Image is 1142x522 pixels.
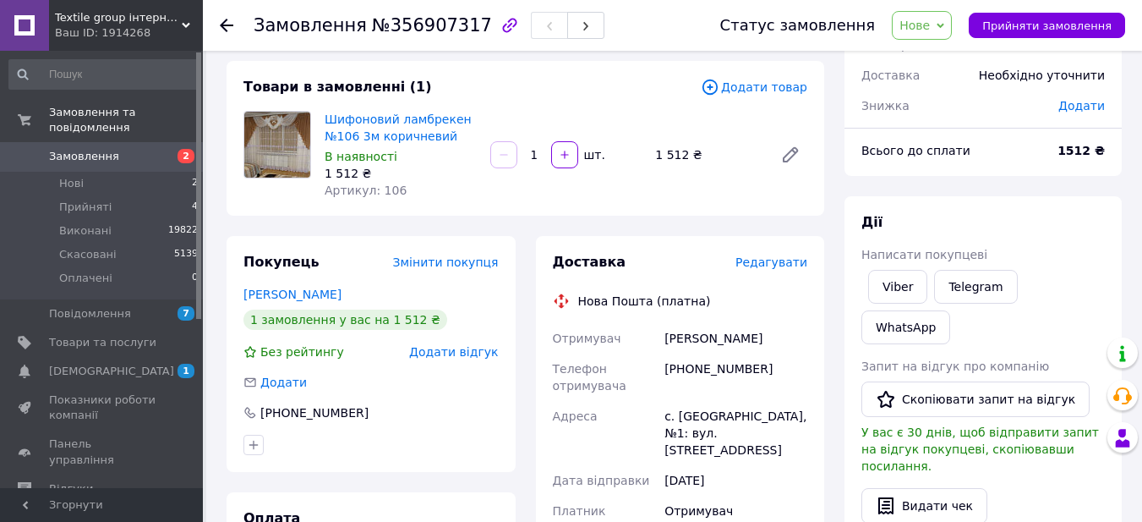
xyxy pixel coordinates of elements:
[8,59,199,90] input: Пошук
[553,254,626,270] span: Доставка
[982,19,1112,32] span: Прийняти замовлення
[934,270,1017,304] a: Telegram
[243,310,447,330] div: 1 замовлення у вас на 1 512 ₴
[49,481,93,497] span: Відгуки
[260,345,344,359] span: Без рейтингу
[1057,144,1105,157] b: 1512 ₴
[393,256,499,269] span: Змінити покупця
[325,184,407,197] span: Артикул: 106
[243,254,320,270] span: Покупець
[220,17,233,34] div: Повернутися назад
[49,364,174,379] span: [DEMOGRAPHIC_DATA]
[168,223,198,239] span: 19822
[55,25,203,41] div: Ваш ID: 1914268
[259,404,370,421] div: [PHONE_NUMBER]
[969,13,1125,38] button: Прийняти замовлення
[574,293,715,310] div: Нова Пошта (платна)
[59,200,112,215] span: Прийняті
[773,138,807,172] a: Редагувати
[49,149,119,164] span: Замовлення
[178,149,194,163] span: 2
[243,288,342,301] a: [PERSON_NAME]
[325,113,472,143] a: Шифоновий ламбрекен №106 3м коричневий
[325,150,397,163] span: В наявності
[55,10,182,25] span: Textile group інтернет-магазин штор, гардин
[861,69,920,82] span: Доставка
[553,362,626,393] span: Телефон отримувача
[553,409,598,423] span: Адреса
[553,332,621,345] span: Отримувач
[49,105,203,135] span: Замовлення та повідомлення
[553,474,650,487] span: Дата відправки
[244,112,309,178] img: Шифоновий ламбрекен №106 3м коричневий
[661,323,811,354] div: [PERSON_NAME]
[49,306,131,321] span: Повідомлення
[178,364,194,378] span: 1
[861,426,1099,473] span: У вас є 30 днів, щоб відправити запит на відгук покупцеві, скопіювавши посилання.
[59,247,117,262] span: Скасовані
[899,19,930,32] span: Нове
[174,247,198,262] span: 5139
[661,354,811,401] div: [PHONE_NUMBER]
[735,256,807,269] span: Редагувати
[648,143,767,167] div: 1 512 ₴
[192,271,198,286] span: 0
[59,223,112,239] span: Виконані
[661,465,811,496] div: [DATE]
[701,78,807,96] span: Додати товар
[49,437,156,467] span: Панель управління
[661,401,811,465] div: с. [GEOGRAPHIC_DATA], №1: вул. [STREET_ADDRESS]
[1058,99,1105,113] span: Додати
[59,271,112,286] span: Оплачені
[861,38,909,52] span: 1 товар
[969,57,1115,94] div: Необхідно уточнити
[580,146,607,163] div: шт.
[178,306,194,321] span: 7
[720,17,876,34] div: Статус замовлення
[243,79,432,95] span: Товари в замовленні (1)
[49,335,156,350] span: Товари та послуги
[372,15,492,36] span: №356907317
[192,176,198,191] span: 2
[409,345,498,359] span: Додати відгук
[861,382,1090,417] button: Скопіювати запит на відгук
[553,504,606,518] span: Платник
[59,176,84,191] span: Нові
[192,200,198,215] span: 4
[861,360,1049,373] span: Запит на відгук про компанію
[861,144,970,157] span: Всього до сплати
[861,214,882,230] span: Дії
[260,376,307,389] span: Додати
[861,310,950,344] a: WhatsApp
[861,248,987,261] span: Написати покупцеві
[254,15,367,36] span: Замовлення
[868,270,927,304] a: Viber
[325,165,477,182] div: 1 512 ₴
[49,393,156,423] span: Показники роботи компанії
[861,99,910,113] span: Знижка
